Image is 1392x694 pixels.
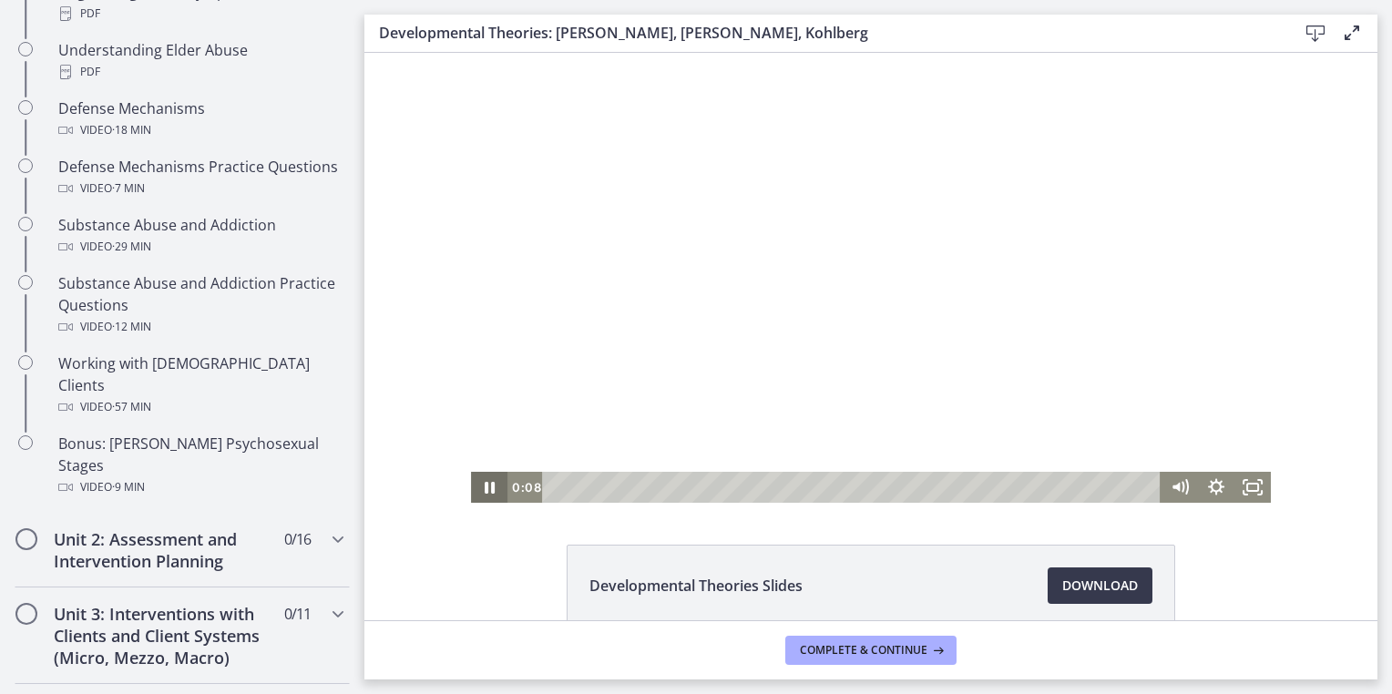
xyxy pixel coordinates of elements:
span: 0 / 16 [284,528,311,550]
h2: Unit 3: Interventions with Clients and Client Systems (Micro, Mezzo, Macro) [54,603,276,668]
div: Video [58,178,343,199]
a: Download [1048,567,1152,604]
div: Substance Abuse and Addiction [58,214,343,258]
iframe: Video Lesson [364,53,1377,503]
div: Defense Mechanisms Practice Questions [58,156,343,199]
h2: Unit 2: Assessment and Intervention Planning [54,528,276,572]
span: Download [1062,575,1138,597]
div: Understanding Elder Abuse [58,39,343,83]
span: · 29 min [112,236,151,258]
div: Bonus: [PERSON_NAME] Psychosexual Stages [58,433,343,498]
div: PDF [58,61,343,83]
button: Mute [797,419,834,450]
div: Defense Mechanisms [58,97,343,141]
div: PDF [58,3,343,25]
span: Developmental Theories Slides [589,575,803,597]
div: Working with [DEMOGRAPHIC_DATA] Clients [58,352,343,418]
span: · 9 min [112,476,145,498]
div: Video [58,396,343,418]
div: Video [58,119,343,141]
span: · 57 min [112,396,151,418]
div: Video [58,236,343,258]
span: Complete & continue [800,643,927,658]
span: 0 / 11 [284,603,311,625]
div: Video [58,476,343,498]
span: · 12 min [112,316,151,338]
span: · 7 min [112,178,145,199]
span: · 18 min [112,119,151,141]
div: Video [58,316,343,338]
button: Complete & continue [785,636,957,665]
h3: Developmental Theories: [PERSON_NAME], [PERSON_NAME], Kohlberg [379,22,1268,44]
button: Show settings menu [834,419,870,450]
div: Substance Abuse and Addiction Practice Questions [58,272,343,338]
button: Fullscreen [870,419,906,450]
